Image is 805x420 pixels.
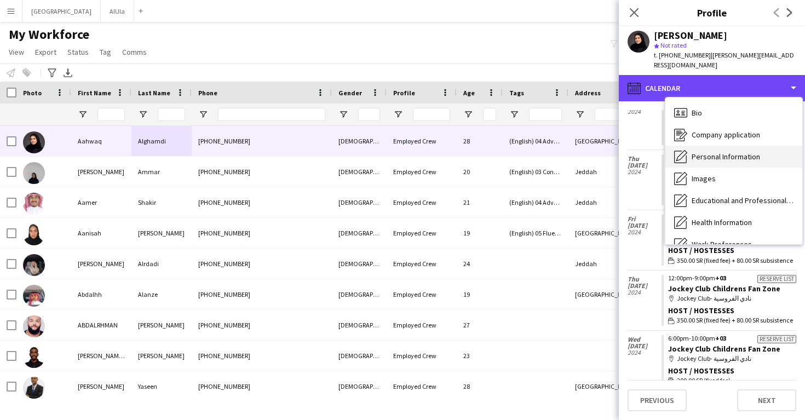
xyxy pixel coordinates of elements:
div: Jockey Club- نادي الفروسية [668,294,796,303]
input: Phone Filter Input [218,108,325,121]
div: Host / Hostesses [668,245,796,255]
span: [DATE] [628,283,662,289]
span: Tags [509,89,524,97]
div: Company application [665,124,802,146]
div: Reserve list [757,335,796,343]
span: Gender [338,89,362,97]
div: [DEMOGRAPHIC_DATA] [332,279,387,309]
input: Address Filter Input [595,108,671,121]
span: Work Preferences [692,239,752,249]
div: Jockey Club- نادي الفروسية [668,354,796,364]
div: Calendar [619,75,805,101]
span: Age [463,89,475,97]
button: Next [737,389,796,411]
div: Employed Crew [387,157,457,187]
div: Aahwaq [71,126,131,156]
div: [PERSON_NAME] [131,341,192,371]
button: Open Filter Menu [198,110,208,119]
div: 28 [457,126,503,156]
div: Reserve list [757,275,796,283]
div: Images [665,168,802,189]
span: Phone [198,89,217,97]
div: [PHONE_NUMBER] [192,310,332,340]
img: Abdelaziz kamal eldin Abdelrahim [23,346,45,368]
input: Tags Filter Input [529,108,562,121]
span: Tag [100,47,111,57]
span: [DATE] [628,343,662,349]
a: Comms [118,45,151,59]
div: Alanze [131,279,192,309]
div: Employed Crew [387,371,457,401]
span: Profile [393,89,415,97]
div: [PHONE_NUMBER] [192,157,332,187]
a: Export [31,45,61,59]
span: [DATE] [628,222,662,229]
a: Jockey Club Childrens Fan Zone [668,284,780,294]
div: [DEMOGRAPHIC_DATA] [332,371,387,401]
span: Export [35,47,56,57]
div: Bio [665,102,802,124]
span: Photo [23,89,42,97]
div: 21 [457,187,503,217]
div: (English) 04 Advanced, (Experience) 01 Newbies, (PPSS) 04 VVIP , (Role) 05 VIP Host & Hostesses [503,126,568,156]
span: [DATE] [628,162,662,169]
div: Ammar [131,157,192,187]
div: (English) 05 Fluent , (Experience) 02 Experienced, (PPSS) 02 IP, (Role) 04 Host & Hostesses, (Rol... [503,218,568,248]
div: [PERSON_NAME] [71,371,131,401]
span: Personal Information [692,152,760,162]
div: Employed Crew [387,126,457,156]
span: Images [692,174,716,183]
button: Previous [628,389,687,411]
span: 2024 [628,229,662,235]
div: Abdalhh [71,279,131,309]
div: 24 [457,249,503,279]
button: Open Filter Menu [509,110,519,119]
div: Aanisah [71,218,131,248]
span: Thu [628,276,662,283]
input: Last Name Filter Input [158,108,185,121]
div: [DEMOGRAPHIC_DATA] [332,218,387,248]
button: Open Filter Menu [393,110,403,119]
img: ABDALRHMAN Mohammed [23,315,45,337]
span: [GEOGRAPHIC_DATA] [575,229,635,237]
div: [PHONE_NUMBER] [192,279,332,309]
span: 2024 [628,169,662,175]
img: Abdelaziz Yaseen [23,377,45,399]
span: 350.00 SR (fixed fee) + 80.00 SR subsistence [677,315,793,325]
div: Health Information [665,211,802,233]
div: [PHONE_NUMBER] [192,218,332,248]
div: Employed Crew [387,187,457,217]
a: Jockey Club Childrens Fan Zone [668,344,780,354]
div: [DEMOGRAPHIC_DATA] [332,187,387,217]
div: [DEMOGRAPHIC_DATA] [332,249,387,279]
img: Abdalaziz Alrdadi [23,254,45,276]
div: [DEMOGRAPHIC_DATA] [332,157,387,187]
div: [DEMOGRAPHIC_DATA] [332,341,387,371]
button: Open Filter Menu [78,110,88,119]
div: [PHONE_NUMBER] [192,126,332,156]
span: 350.00 SR (fixed fee) + 80.00 SR subsistence [677,256,793,266]
div: Educational and Professional Background [665,189,802,211]
div: 12:00pm-9:00pm [668,275,796,281]
div: 19 [457,218,503,248]
span: Fri [628,216,662,222]
div: Yaseen [131,371,192,401]
h3: Profile [619,5,805,20]
span: 2024 [628,349,662,356]
div: Employed Crew [387,218,457,248]
app-action-btn: Advanced filters [45,66,59,79]
span: +03 [715,274,726,282]
div: [PHONE_NUMBER] [192,341,332,371]
app-action-btn: Export XLSX [61,66,74,79]
div: [PHONE_NUMBER] [192,371,332,401]
span: Last Name [138,89,170,97]
div: Alrdadi [131,249,192,279]
button: AlUla [101,1,134,22]
a: Tag [95,45,116,59]
span: 200.00 SR (fixed fee) [677,376,731,386]
div: 28 [457,371,503,401]
button: [GEOGRAPHIC_DATA] [22,1,101,22]
span: [GEOGRAPHIC_DATA] [575,290,635,298]
div: Work Preferences [665,233,802,255]
div: Host / Hostesses [668,306,796,315]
